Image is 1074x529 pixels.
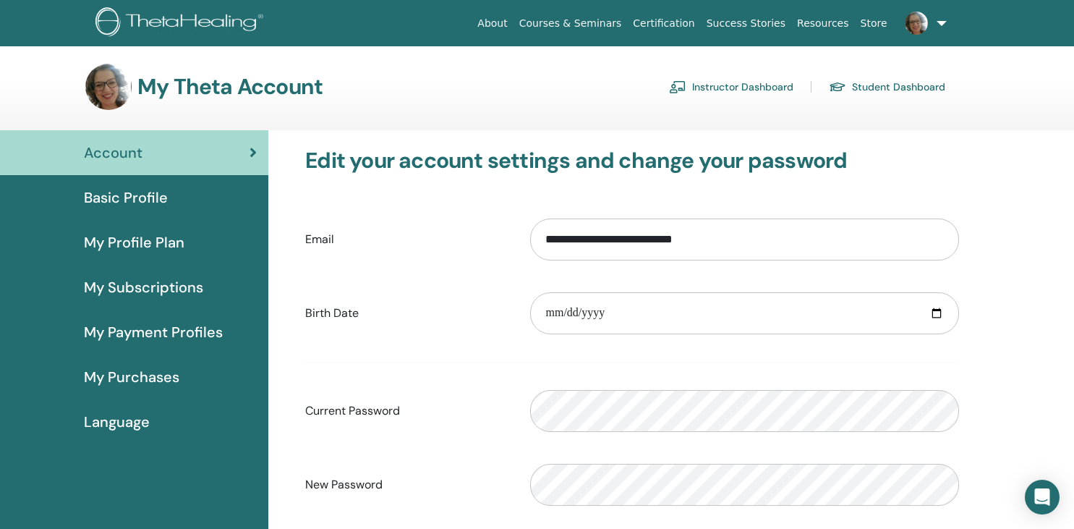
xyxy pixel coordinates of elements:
[513,10,628,37] a: Courses & Seminars
[294,471,519,499] label: New Password
[1025,480,1060,515] div: Open Intercom Messenger
[84,276,203,298] span: My Subscriptions
[84,142,142,164] span: Account
[669,75,793,98] a: Instructor Dashboard
[791,10,855,37] a: Resources
[95,7,268,40] img: logo.png
[701,10,791,37] a: Success Stories
[137,74,323,100] h3: My Theta Account
[85,64,132,110] img: default.jpg
[855,10,893,37] a: Store
[669,80,686,93] img: chalkboard-teacher.svg
[905,12,928,35] img: default.jpg
[305,148,959,174] h3: Edit your account settings and change your password
[294,300,519,327] label: Birth Date
[294,226,519,253] label: Email
[84,232,184,253] span: My Profile Plan
[84,366,179,388] span: My Purchases
[84,411,150,433] span: Language
[294,397,519,425] label: Current Password
[84,321,223,343] span: My Payment Profiles
[829,81,846,93] img: graduation-cap.svg
[829,75,945,98] a: Student Dashboard
[627,10,700,37] a: Certification
[84,187,168,208] span: Basic Profile
[472,10,513,37] a: About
